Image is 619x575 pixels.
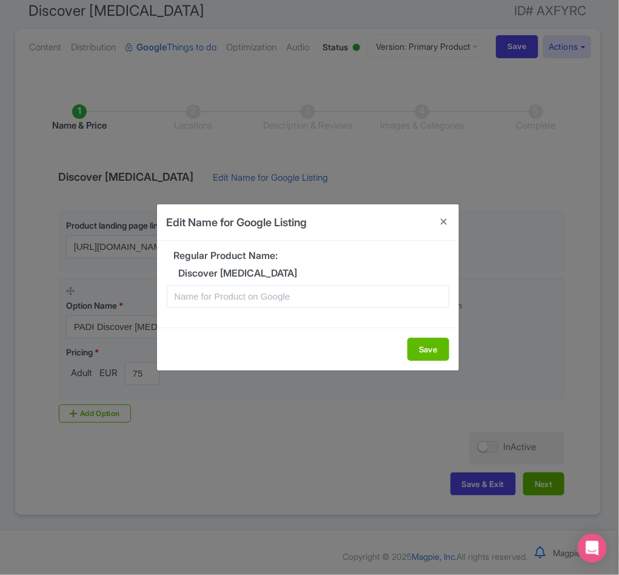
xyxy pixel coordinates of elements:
[167,285,449,308] input: Name for Product on Google
[167,251,449,261] h5: Regular Product Name:
[578,534,607,563] div: Open Intercom Messenger
[167,268,449,279] h5: Discover [MEDICAL_DATA]
[167,214,307,230] h4: Edit Name for Google Listing
[430,204,459,239] button: Close
[407,338,449,361] button: Save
